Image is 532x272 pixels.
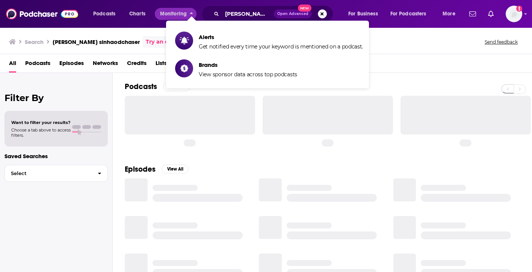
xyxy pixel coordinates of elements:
svg: Add a profile image [516,6,522,12]
span: Monitoring [160,9,187,19]
span: For Podcasters [390,9,426,19]
button: Show profile menu [506,6,522,22]
button: View All [163,82,190,91]
a: Networks [93,57,118,73]
button: Open AdvancedNew [274,9,312,18]
p: Saved Searches [5,153,108,160]
img: Podchaser - Follow, Share and Rate Podcasts [6,7,78,21]
a: All [9,57,16,73]
h2: Podcasts [125,82,157,91]
span: Logged in as AlkaNara [506,6,522,22]
a: Lists [156,57,167,73]
h3: Search [25,38,44,45]
a: Try an exact match [146,38,201,46]
button: open menu [437,8,465,20]
button: open menu [88,8,125,20]
h3: [PERSON_NAME] sinhaodchaser [53,38,140,45]
h2: Filter By [5,92,108,103]
img: User Profile [506,6,522,22]
span: Select [5,171,92,176]
a: PodcastsView All [125,82,190,91]
span: New [298,5,311,12]
a: Show notifications dropdown [485,8,497,20]
button: Send feedback [482,39,520,45]
a: Show notifications dropdown [466,8,479,20]
a: Charts [124,8,150,20]
button: open menu [343,8,387,20]
input: Search podcasts, credits, & more... [222,8,274,20]
span: Want to filter your results? [11,120,71,125]
button: open menu [385,8,437,20]
button: Select [5,165,108,182]
span: For Business [348,9,378,19]
span: View sponsor data across top podcasts [199,71,297,78]
div: Search podcasts, credits, & more... [209,5,340,23]
span: Get notified every time your keyword is mentioned on a podcast. [199,43,363,50]
a: Credits [127,57,147,73]
button: View All [162,165,189,174]
a: Podcasts [25,57,50,73]
span: Choose a tab above to access filters. [11,127,71,138]
a: EpisodesView All [125,165,189,174]
a: Episodes [59,57,84,73]
span: Open Advanced [277,12,308,16]
span: Alerts [199,33,363,41]
span: Podcasts [93,9,115,19]
h2: Episodes [125,165,156,174]
span: Brands [199,61,297,68]
span: More [443,9,455,19]
button: close menu [155,8,196,20]
span: Charts [129,9,145,19]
